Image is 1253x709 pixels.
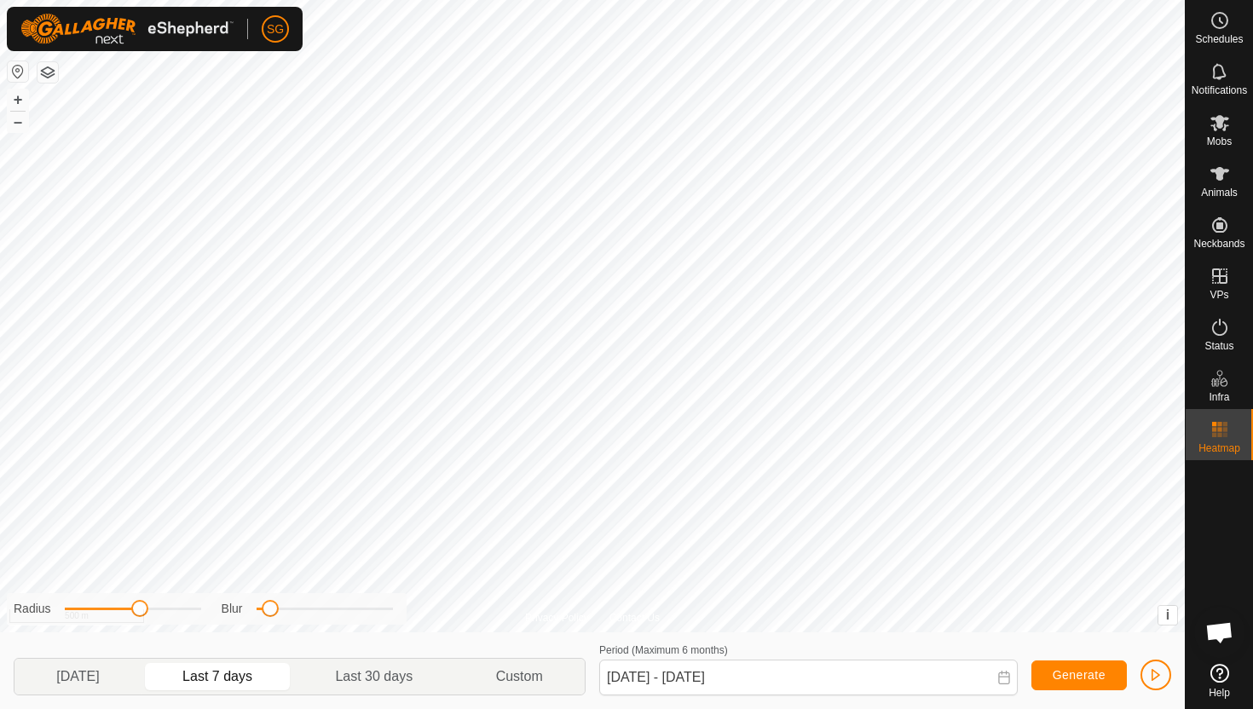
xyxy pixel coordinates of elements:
label: Radius [14,600,51,618]
label: Blur [222,600,243,618]
label: Period (Maximum 6 months) [599,644,728,656]
span: Mobs [1207,136,1232,147]
span: Custom [496,666,543,687]
span: Neckbands [1193,239,1244,249]
button: i [1158,606,1177,625]
span: Generate [1053,668,1106,682]
span: Infra [1209,392,1229,402]
span: VPs [1210,290,1228,300]
button: Map Layers [38,62,58,83]
span: Schedules [1195,34,1243,44]
span: i [1166,608,1169,622]
div: Open chat [1194,607,1245,658]
span: Last 7 days [182,666,252,687]
button: Reset Map [8,61,28,82]
img: Gallagher Logo [20,14,234,44]
span: Help [1209,688,1230,698]
button: + [8,89,28,110]
span: Last 30 days [335,666,413,687]
span: Status [1204,341,1233,351]
span: Heatmap [1198,443,1240,453]
span: Notifications [1192,85,1247,95]
span: Animals [1201,187,1238,198]
a: Help [1186,657,1253,705]
button: Generate [1031,660,1127,690]
span: SG [267,20,284,38]
a: Contact Us [609,610,660,625]
button: – [8,112,28,132]
span: [DATE] [56,666,99,687]
a: Privacy Policy [525,610,589,625]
